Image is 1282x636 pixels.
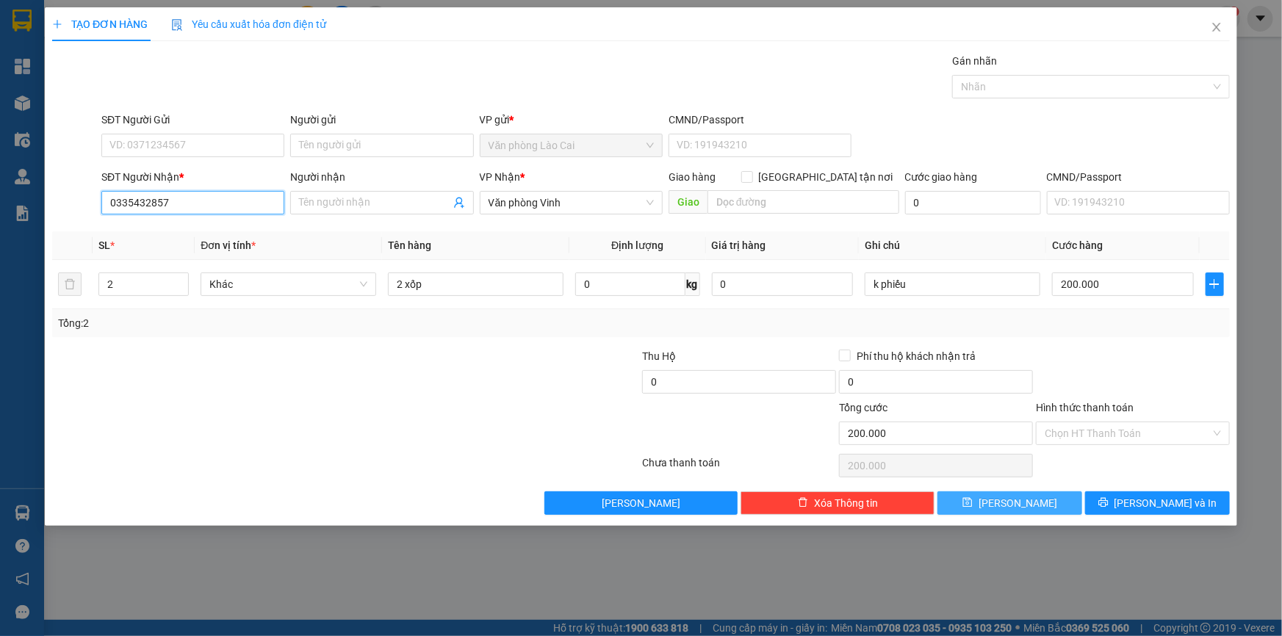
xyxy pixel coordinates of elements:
input: 0 [712,272,854,296]
img: icon [171,19,183,31]
span: Định lượng [611,239,663,251]
span: Giao hàng [669,171,716,183]
div: SĐT Người Gửi [101,112,284,128]
div: VP gửi [480,112,663,128]
span: Khác [209,273,367,295]
label: Hình thức thanh toán [1036,402,1134,413]
span: Phí thu hộ khách nhận trả [851,348,982,364]
b: [DOMAIN_NAME] [196,12,355,36]
input: Dọc đường [707,190,899,214]
button: Close [1196,7,1237,48]
span: user-add [453,197,465,209]
input: VD: Bàn, Ghế [388,272,563,296]
span: Tổng cước [839,402,887,413]
span: delete [798,497,808,509]
span: Đơn vị tính [201,239,256,251]
div: CMND/Passport [669,112,851,128]
div: Người nhận [290,169,473,185]
div: Tổng: 2 [58,315,495,331]
div: SĐT Người Nhận [101,169,284,185]
span: SL [98,239,110,251]
span: VP Nhận [480,171,521,183]
h2: 9BSYJX9Z [8,85,118,109]
span: plus [52,19,62,29]
h1: Giao dọc đường [77,85,271,187]
button: delete [58,272,82,296]
div: Chưa thanh toán [641,455,838,480]
b: [PERSON_NAME] (Vinh - Sapa) [62,18,220,75]
span: Giá trị hàng [712,239,766,251]
input: Cước giao hàng [905,191,1041,214]
span: Tên hàng [388,239,431,251]
span: [GEOGRAPHIC_DATA] tận nơi [753,169,899,185]
span: plus [1206,278,1223,290]
span: Văn phòng Lào Cai [489,134,654,156]
button: deleteXóa Thông tin [741,491,935,515]
span: Giao [669,190,707,214]
span: Xóa Thông tin [814,495,878,511]
button: save[PERSON_NAME] [937,491,1082,515]
span: Yêu cầu xuất hóa đơn điện tử [171,18,326,30]
button: plus [1206,272,1224,296]
span: TẠO ĐƠN HÀNG [52,18,148,30]
input: Ghi Chú [865,272,1040,296]
span: kg [685,272,700,296]
button: printer[PERSON_NAME] và In [1085,491,1230,515]
span: save [962,497,973,509]
th: Ghi chú [859,231,1046,260]
label: Gán nhãn [952,55,997,67]
div: Người gửi [290,112,473,128]
div: CMND/Passport [1047,169,1230,185]
span: [PERSON_NAME] [979,495,1057,511]
button: [PERSON_NAME] [544,491,738,515]
label: Cước giao hàng [905,171,978,183]
span: [PERSON_NAME] [602,495,680,511]
span: Văn phòng Vinh [489,192,654,214]
span: Thu Hộ [642,350,676,362]
span: Cước hàng [1052,239,1103,251]
span: close [1211,21,1222,33]
span: printer [1098,497,1109,509]
span: [PERSON_NAME] và In [1114,495,1217,511]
